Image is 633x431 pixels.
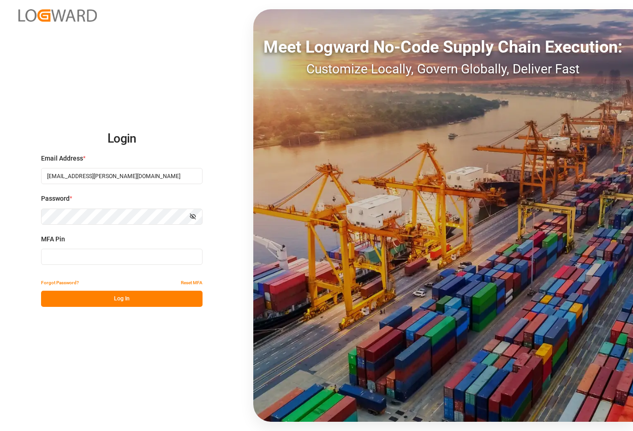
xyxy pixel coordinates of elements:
[253,60,633,79] div: Customize Locally, Govern Globally, Deliver Fast
[41,168,203,184] input: Enter your email
[41,194,70,204] span: Password
[253,35,633,60] div: Meet Logward No-Code Supply Chain Execution:
[41,124,203,154] h2: Login
[41,234,65,244] span: MFA Pin
[181,275,203,291] button: Reset MFA
[41,275,79,291] button: Forgot Password?
[41,154,83,163] span: Email Address
[18,9,97,22] img: Logward_new_orange.png
[41,291,203,307] button: Log In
